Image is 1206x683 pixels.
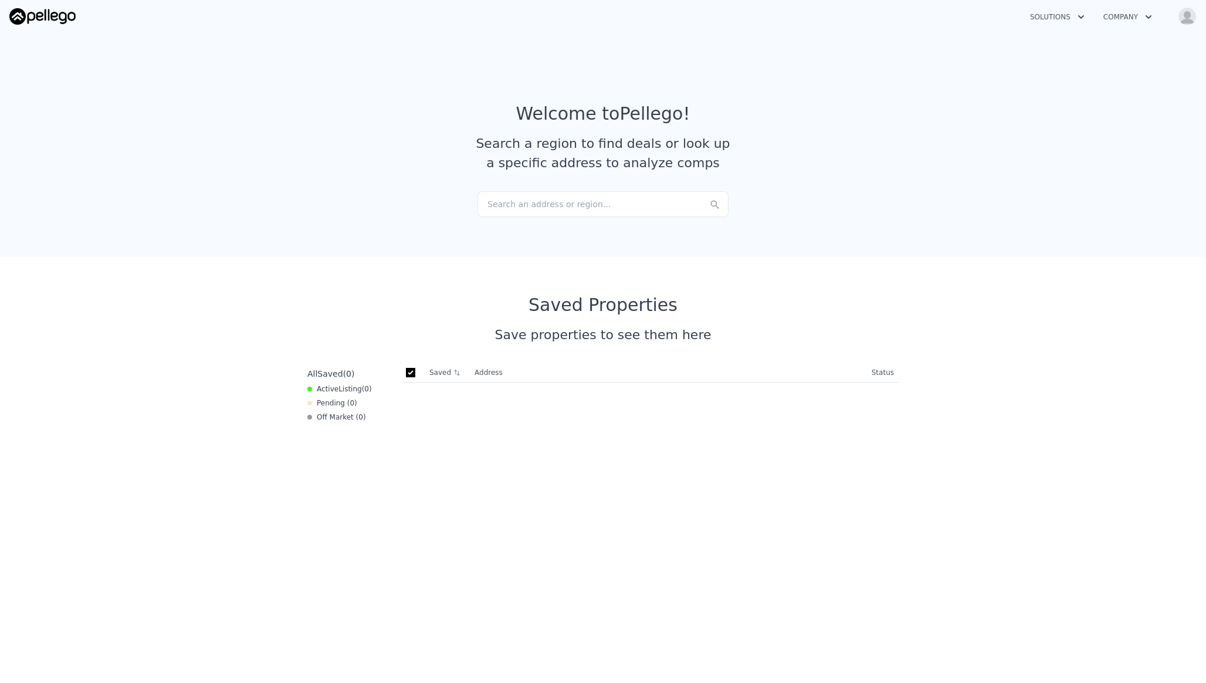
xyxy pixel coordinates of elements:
[317,384,372,394] span: Active ( 0 )
[303,295,903,316] div: Saved Properties
[307,412,366,422] div: Off Market ( 0 )
[1178,7,1197,26] img: avatar
[425,363,470,382] th: Saved
[1094,6,1161,28] button: Company
[307,368,354,380] div: All ( 0 )
[867,363,899,383] th: Status
[303,325,903,344] div: Save properties to see them here
[307,398,357,408] div: Pending ( 0 )
[317,369,343,378] span: Saved
[472,134,734,173] div: Search a region to find deals or look up a specific address to analyze comps
[1021,6,1094,28] button: Solutions
[338,385,362,393] span: Listing
[9,8,76,25] img: Pellego
[477,191,729,217] div: Search an address or region...
[516,103,690,124] div: Welcome to Pellego !
[470,363,867,383] th: Address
